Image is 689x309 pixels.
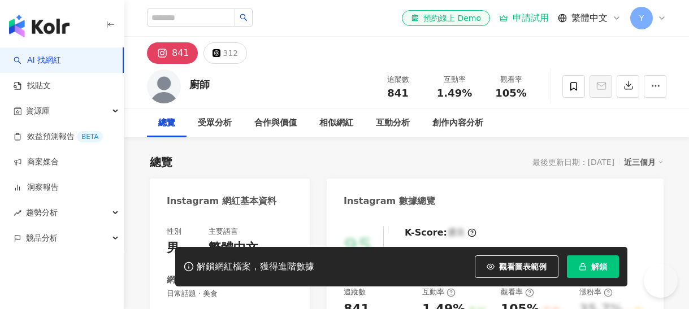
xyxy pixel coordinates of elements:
span: 1.49% [437,88,472,99]
span: 68.8% [261,245,293,257]
div: 性別 [167,227,181,237]
button: 解鎖 [567,255,619,278]
span: search [240,14,248,21]
div: 觀看率 [489,74,532,85]
div: Instagram 網紅基本資料 [167,195,276,207]
div: 互動率 [422,287,456,297]
div: 追蹤數 [344,287,366,297]
div: 841 [172,45,189,61]
a: 效益預測報告BETA [14,131,103,142]
a: 洞察報告 [14,182,59,193]
div: 總覽 [158,116,175,130]
span: Y [639,12,644,24]
div: 總覽 [150,154,172,170]
div: 合作與價值 [254,116,297,130]
span: 解鎖 [591,262,607,271]
span: 競品分析 [26,225,58,251]
span: rise [14,209,21,217]
img: logo [9,15,70,37]
a: 商案媒合 [14,156,59,168]
div: 互動分析 [376,116,410,130]
div: 主要語言 [209,227,238,237]
span: 資源庫 [26,98,50,124]
a: searchAI 找網紅 [14,55,61,66]
a: 申請試用 [499,12,549,24]
button: 841 [147,42,198,64]
div: 相似網紅 [319,116,353,130]
div: 預約線上 Demo [411,12,481,24]
button: 觀看圖表範例 [475,255,558,278]
div: Instagram 數據總覽 [344,195,435,207]
div: 近三個月 [624,155,664,169]
div: 創作內容分析 [432,116,483,130]
div: 互動率 [433,74,476,85]
a: 找貼文 [14,80,51,92]
span: 841 [387,87,409,99]
a: 預約線上 Demo [402,10,490,26]
span: 105% [495,88,527,99]
div: 追蹤數 [376,74,419,85]
div: 男 [167,240,179,257]
button: 312 [203,42,248,64]
span: 日常話題 · 美食 [167,289,293,299]
div: 繁體中文 [209,240,258,257]
div: 解鎖網紅檔案，獲得進階數據 [197,261,314,273]
div: K-Score : [405,227,476,239]
span: 趨勢分析 [26,200,58,225]
div: 最後更新日期：[DATE] [532,158,614,167]
span: 觀看圖表範例 [499,262,547,271]
span: 繁體中文 [571,12,608,24]
div: 312 [223,45,239,61]
div: 觀看率 [501,287,534,297]
div: 漲粉率 [579,287,613,297]
img: KOL Avatar [147,69,181,103]
div: 廚師 [189,77,210,92]
div: 受眾分析 [198,116,232,130]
